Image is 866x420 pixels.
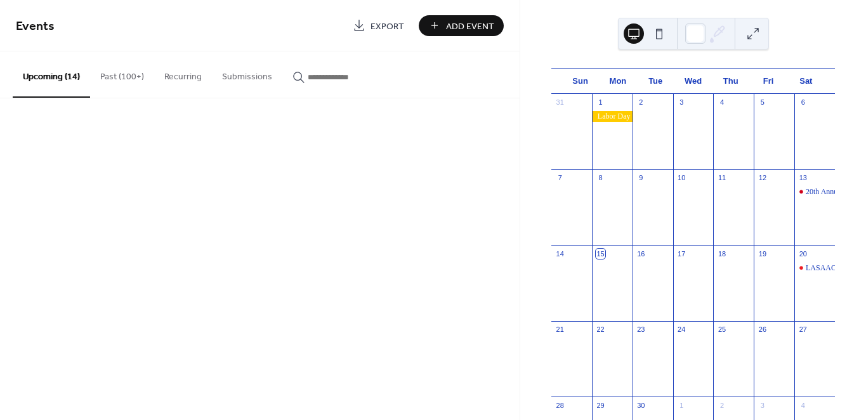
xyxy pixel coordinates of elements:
div: 24 [677,325,686,334]
span: Export [371,20,404,33]
div: Mon [599,69,636,94]
button: Submissions [212,51,282,96]
div: 8 [596,173,605,183]
span: Add Event [446,20,494,33]
div: 17 [677,249,686,258]
div: 10 [677,173,686,183]
div: 9 [636,173,646,183]
div: Sat [787,69,825,94]
div: 4 [798,400,808,410]
div: 30 [636,400,646,410]
div: 15 [596,249,605,258]
div: 27 [798,325,808,334]
div: 23 [636,325,646,334]
div: 1 [677,400,686,410]
div: 20 [798,249,808,258]
div: 2 [636,98,646,107]
div: 3 [677,98,686,107]
div: Labor Day [592,111,633,122]
button: Upcoming (14) [13,51,90,98]
button: Add Event [419,15,504,36]
div: 14 [555,249,565,258]
div: 7 [555,173,565,183]
div: 19 [758,249,767,258]
div: 1 [596,98,605,107]
div: 11 [717,173,726,183]
div: 28 [555,400,565,410]
div: 4 [717,98,726,107]
div: Wed [674,69,712,94]
div: 29 [596,400,605,410]
div: 5 [758,98,767,107]
button: Recurring [154,51,212,96]
div: 12 [758,173,767,183]
div: 25 [717,325,726,334]
div: 26 [758,325,767,334]
div: 22 [596,325,605,334]
div: Thu [712,69,749,94]
div: 16 [636,249,646,258]
span: Events [16,14,55,39]
div: 18 [717,249,726,258]
div: 3 [758,400,767,410]
div: 2 [717,400,726,410]
div: 21 [555,325,565,334]
div: 20th Annual Tony Sousa Memorial Car Show [794,187,835,197]
div: 31 [555,98,565,107]
div: LASAAC MEETING: Check Point Automotive, West LA, CA [794,263,835,273]
a: Export [343,15,414,36]
div: 6 [798,98,808,107]
button: Past (100+) [90,51,154,96]
div: Tue [637,69,674,94]
div: Sun [561,69,599,94]
div: 13 [798,173,808,183]
div: Fri [749,69,787,94]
